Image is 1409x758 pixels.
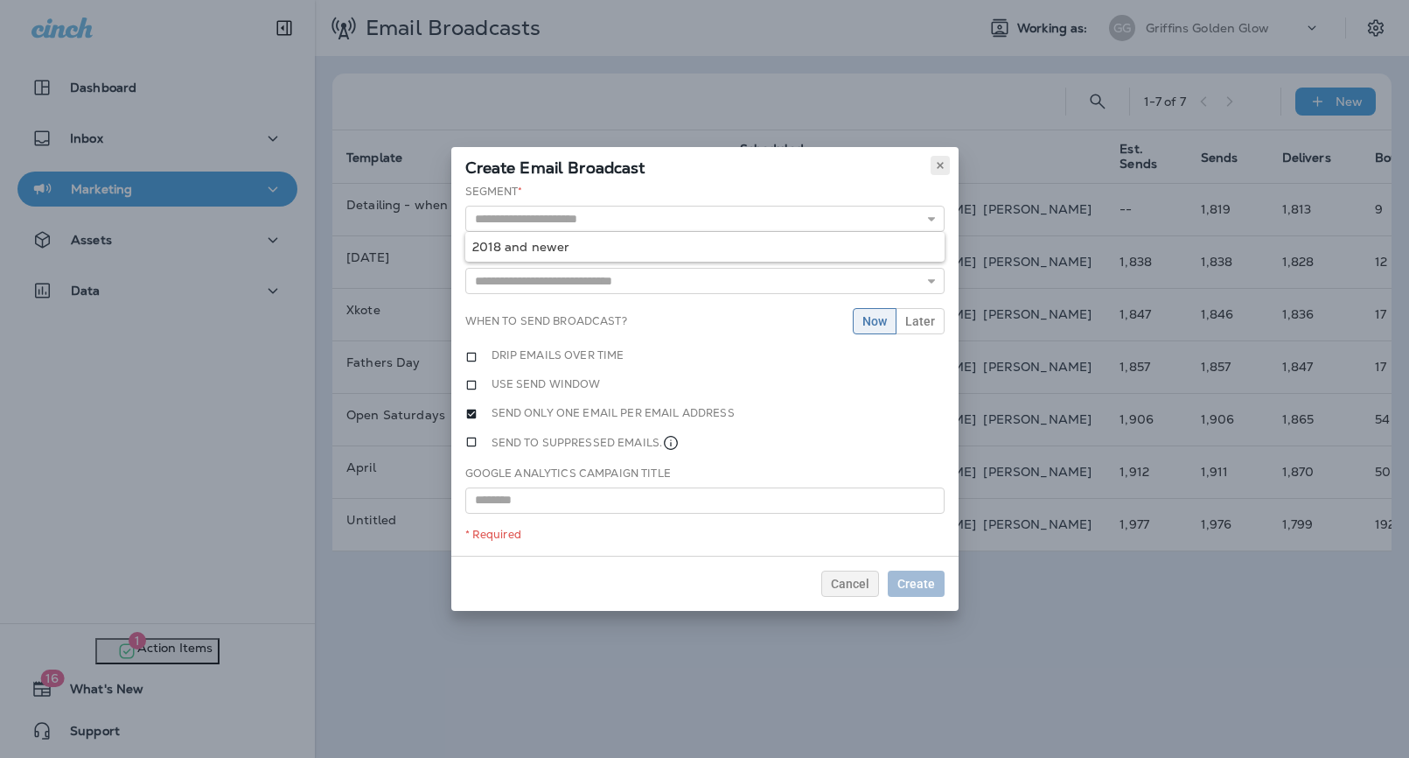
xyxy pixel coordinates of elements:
[831,578,869,590] span: Cancel
[862,315,887,327] span: Now
[465,185,523,199] label: Segment
[821,571,879,597] button: Cancel
[492,405,735,420] label: Send only one email per email address
[451,147,959,184] div: Create Email Broadcast
[465,467,671,481] label: Google Analytics Campaign Title
[492,434,680,452] label: Send to suppressed emails.
[472,240,938,254] div: 2018 and newer
[465,314,627,328] label: When to send broadcast?
[896,308,945,334] button: Later
[492,377,601,392] label: Use send window
[888,571,945,597] button: Create
[905,315,935,327] span: Later
[853,308,896,334] button: Now
[492,348,624,363] label: Drip emails over time
[897,578,935,590] span: Create
[465,528,945,542] div: * Required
